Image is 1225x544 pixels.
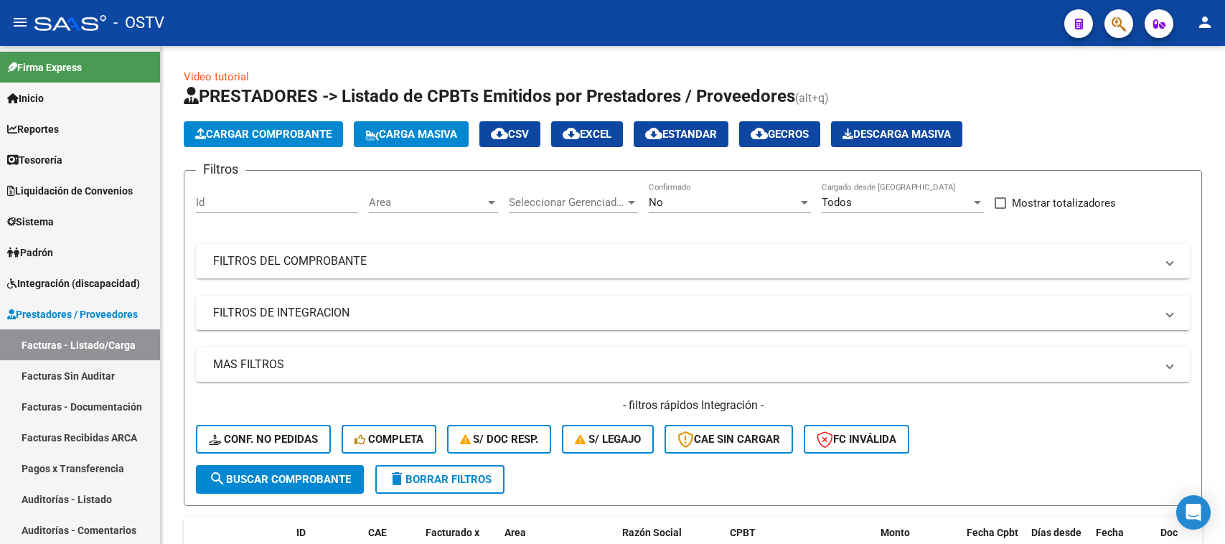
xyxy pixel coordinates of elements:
span: CPBT [730,527,756,538]
button: Borrar Filtros [375,465,504,494]
button: Cargar Comprobante [184,121,343,147]
span: Carga Masiva [365,128,457,141]
span: Firma Express [7,60,82,75]
span: Razón Social [622,527,682,538]
span: Integración (discapacidad) [7,276,140,291]
h4: - filtros rápidos Integración - [196,398,1190,413]
span: Completa [355,433,423,446]
button: Descarga Masiva [831,121,962,147]
span: Inicio [7,90,44,106]
span: Seleccionar Gerenciador [509,196,625,209]
button: Estandar [634,121,728,147]
button: Completa [342,425,436,454]
span: Mostrar totalizadores [1012,194,1116,212]
mat-icon: menu [11,14,29,31]
mat-expansion-panel-header: FILTROS DEL COMPROBANTE [196,244,1190,278]
div: Open Intercom Messenger [1176,495,1211,530]
mat-panel-title: FILTROS DEL COMPROBANTE [213,253,1155,269]
span: (alt+q) [795,91,829,105]
mat-panel-title: FILTROS DE INTEGRACION [213,305,1155,321]
span: Buscar Comprobante [209,473,351,486]
span: Area [369,196,485,209]
span: Monto [881,527,910,538]
span: PRESTADORES -> Listado de CPBTs Emitidos por Prestadores / Proveedores [184,86,795,106]
span: CAE [368,527,387,538]
span: Reportes [7,121,59,137]
mat-icon: cloud_download [563,125,580,142]
span: Gecros [751,128,809,141]
mat-expansion-panel-header: FILTROS DE INTEGRACION [196,296,1190,330]
button: S/ Doc Resp. [447,425,552,454]
mat-icon: cloud_download [751,125,768,142]
mat-icon: cloud_download [645,125,662,142]
span: No [649,196,663,209]
span: - OSTV [113,7,164,39]
span: Conf. no pedidas [209,433,318,446]
span: Area [504,527,526,538]
button: FC Inválida [804,425,909,454]
mat-icon: search [209,470,226,487]
span: EXCEL [563,128,611,141]
button: Conf. no pedidas [196,425,331,454]
app-download-masive: Descarga masiva de comprobantes (adjuntos) [831,121,962,147]
span: Fecha Cpbt [967,527,1018,538]
button: EXCEL [551,121,623,147]
span: Borrar Filtros [388,473,492,486]
span: Liquidación de Convenios [7,183,133,199]
button: Buscar Comprobante [196,465,364,494]
h3: Filtros [196,159,245,179]
button: S/ legajo [562,425,654,454]
mat-expansion-panel-header: MAS FILTROS [196,347,1190,382]
mat-panel-title: MAS FILTROS [213,357,1155,372]
span: Prestadores / Proveedores [7,306,138,322]
button: Carga Masiva [354,121,469,147]
span: FC Inválida [817,433,896,446]
span: Padrón [7,245,53,261]
span: CAE SIN CARGAR [677,433,780,446]
mat-icon: person [1196,14,1214,31]
button: Gecros [739,121,820,147]
span: Todos [822,196,852,209]
span: S/ Doc Resp. [460,433,539,446]
mat-icon: cloud_download [491,125,508,142]
button: CAE SIN CARGAR [665,425,793,454]
span: Descarga Masiva [843,128,951,141]
span: Estandar [645,128,717,141]
span: S/ legajo [575,433,641,446]
span: Sistema [7,214,54,230]
a: Video tutorial [184,70,249,83]
span: CSV [491,128,529,141]
button: CSV [479,121,540,147]
span: Tesorería [7,152,62,168]
span: Cargar Comprobante [195,128,332,141]
span: ID [296,527,306,538]
mat-icon: delete [388,470,405,487]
